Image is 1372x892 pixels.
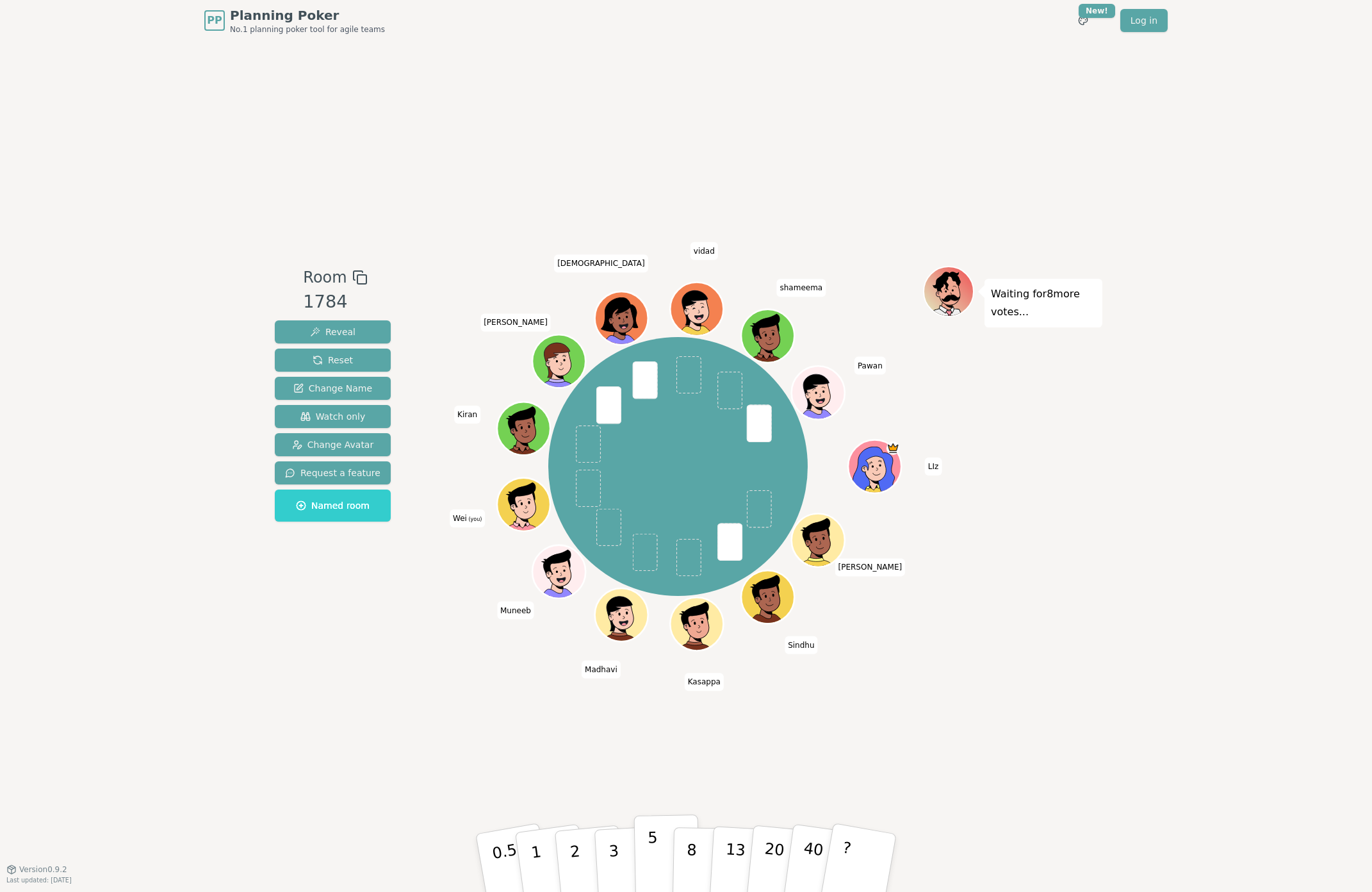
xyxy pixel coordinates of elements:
span: Reveal [310,326,355,338]
button: Request a feature [275,461,391,484]
button: Named room [275,490,391,522]
span: Room [303,266,347,289]
span: Version 0.9.2 [19,864,67,875]
span: Click to change your name [925,458,942,475]
span: No.1 planning poker tool for agile teams [230,24,385,35]
span: Named room [296,499,370,512]
span: Click to change your name [450,509,485,527]
span: LIz is the host [886,442,900,455]
span: Change Avatar [292,438,374,451]
span: Watch only [300,410,366,423]
button: Reset [275,349,391,372]
span: Last updated: [DATE] [6,877,72,884]
span: Change Name [293,382,372,395]
span: Click to change your name [835,558,906,576]
button: Change Name [275,377,391,400]
button: Version0.9.2 [6,864,67,875]
button: Change Avatar [275,433,391,456]
span: Click to change your name [785,636,817,654]
span: PP [207,13,222,28]
span: Click to change your name [497,602,534,620]
button: New! [1072,9,1095,32]
span: Click to change your name [685,673,724,691]
button: Click to change your avatar [499,479,549,529]
div: New! [1079,4,1115,18]
p: Waiting for 8 more votes... [991,285,1096,321]
span: Planning Poker [230,6,385,24]
span: Click to change your name [854,357,886,375]
span: Request a feature [285,467,380,479]
a: Log in [1120,9,1168,32]
button: Watch only [275,405,391,428]
span: Click to change your name [777,279,826,297]
div: 1784 [303,289,367,315]
span: Click to change your name [582,661,621,679]
button: Reveal [275,320,391,343]
span: Click to change your name [480,313,551,331]
span: (you) [467,516,482,522]
span: Click to change your name [554,254,648,272]
a: PPPlanning PokerNo.1 planning poker tool for agile teams [204,6,385,35]
span: Reset [313,354,353,367]
span: Click to change your name [690,242,718,260]
span: Click to change your name [454,406,480,424]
